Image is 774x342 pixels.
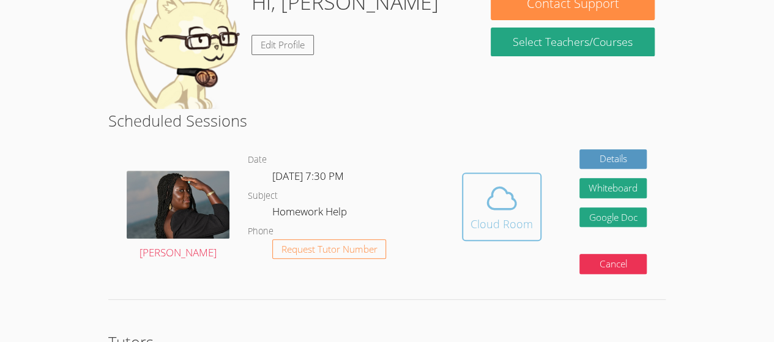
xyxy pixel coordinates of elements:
a: Edit Profile [251,35,314,55]
a: Select Teachers/Courses [491,28,654,56]
div: Cloud Room [471,215,533,232]
dd: Homework Help [272,203,349,224]
img: avatar.png [127,171,229,239]
a: Google Doc [579,207,647,228]
dt: Date [248,152,267,168]
button: Whiteboard [579,178,647,198]
a: [PERSON_NAME] [127,171,229,262]
span: Request Tutor Number [281,245,378,254]
button: Cancel [579,254,647,274]
dt: Phone [248,224,274,239]
dt: Subject [248,188,278,204]
h2: Scheduled Sessions [108,109,666,132]
button: Cloud Room [462,173,541,241]
button: Request Tutor Number [272,239,387,259]
a: Details [579,149,647,169]
span: [DATE] 7:30 PM [272,169,344,183]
